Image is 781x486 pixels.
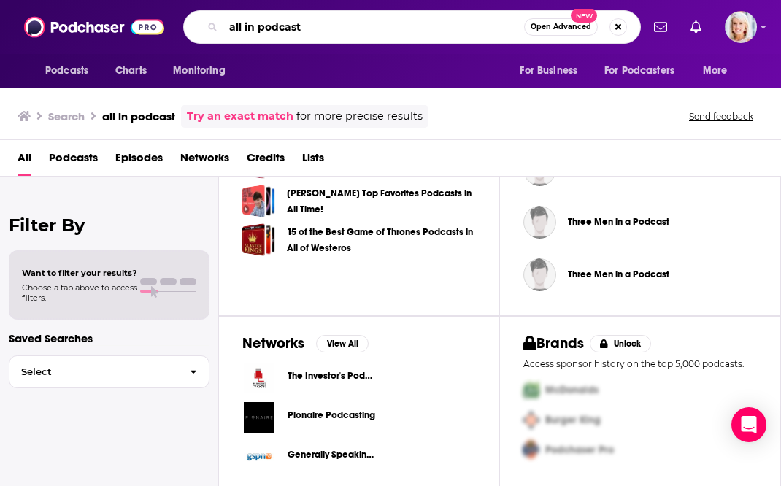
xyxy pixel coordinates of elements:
[531,23,591,31] span: Open Advanced
[9,215,209,236] h2: Filter By
[115,61,147,81] span: Charts
[316,335,369,352] button: View All
[590,335,652,352] button: Unlock
[102,109,175,123] h3: all in podcast
[604,61,674,81] span: For Podcasters
[545,414,601,426] span: Burger King
[242,334,369,352] a: NetworksView All
[242,361,276,395] img: The Investor's Podcast Network logo
[242,440,276,474] img: Generally Speaking Production Network logo
[545,384,599,396] span: McDonalds
[523,251,757,298] button: Three Men in a PodcastThree Men in a Podcast
[35,57,107,85] button: open menu
[685,15,707,39] a: Show notifications dropdown
[242,185,275,217] a: Sharukh Pithawalla's Top Favorites Podcasts in All Time!
[173,61,225,81] span: Monitoring
[523,358,757,369] p: Access sponsor history on the top 5,000 podcasts.
[242,334,304,352] h2: Networks
[725,11,757,43] button: Show profile menu
[288,370,423,382] span: The Investor's Podcast Network
[48,109,85,123] h3: Search
[518,435,545,465] img: Third Pro Logo
[242,440,476,474] a: Generally Speaking Production Network logoGenerally Speaking Production Network
[9,331,209,345] p: Saved Searches
[725,11,757,43] img: User Profile
[163,57,244,85] button: open menu
[242,223,275,256] a: 15 of the Best Game of Thrones Podcasts in All of Westeros
[49,146,98,176] a: Podcasts
[685,110,758,123] button: Send feedback
[509,57,596,85] button: open menu
[571,9,597,23] span: New
[45,61,88,81] span: Podcasts
[595,57,696,85] button: open menu
[287,224,476,256] a: 15 of the Best Game of Thrones Podcasts in All of Westeros
[288,409,375,421] span: Pionaire Podcasting
[545,444,614,456] span: Podchaser Pro
[523,258,556,291] img: Three Men in a Podcast
[223,15,524,39] input: Search podcasts, credits, & more...
[523,206,556,239] img: Three Men in a Podcast
[187,108,293,125] a: Try an exact match
[520,61,577,81] span: For Business
[22,268,137,278] span: Want to filter your results?
[296,108,423,125] span: for more precise results
[518,405,545,435] img: Second Pro Logo
[242,401,476,434] a: Pionaire Podcasting logoPionaire Podcasting
[183,10,641,44] div: Search podcasts, credits, & more...
[24,13,164,41] img: Podchaser - Follow, Share and Rate Podcasts
[18,146,31,176] a: All
[568,216,669,228] a: Three Men in a Podcast
[288,449,461,460] span: Generally Speaking Production Network
[693,57,746,85] button: open menu
[523,334,584,352] h2: Brands
[9,355,209,388] button: Select
[703,61,728,81] span: More
[180,146,229,176] a: Networks
[22,282,137,303] span: Choose a tab above to access filters.
[725,11,757,43] span: Logged in as ashtonrc
[115,146,163,176] a: Episodes
[648,15,673,39] a: Show notifications dropdown
[106,57,155,85] a: Charts
[247,146,285,176] a: Credits
[242,401,276,434] img: Pionaire Podcasting logo
[731,407,766,442] div: Open Intercom Messenger
[524,18,598,36] button: Open AdvancedNew
[302,146,324,176] a: Lists
[518,375,545,405] img: First Pro Logo
[287,185,476,217] a: [PERSON_NAME] Top Favorites Podcasts in All Time!
[242,361,476,395] a: The Investor's Podcast Network logoThe Investor's Podcast Network
[523,198,757,245] button: Three Men in a PodcastThree Men in a Podcast
[9,367,178,377] span: Select
[568,269,669,280] a: Three Men in a Podcast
